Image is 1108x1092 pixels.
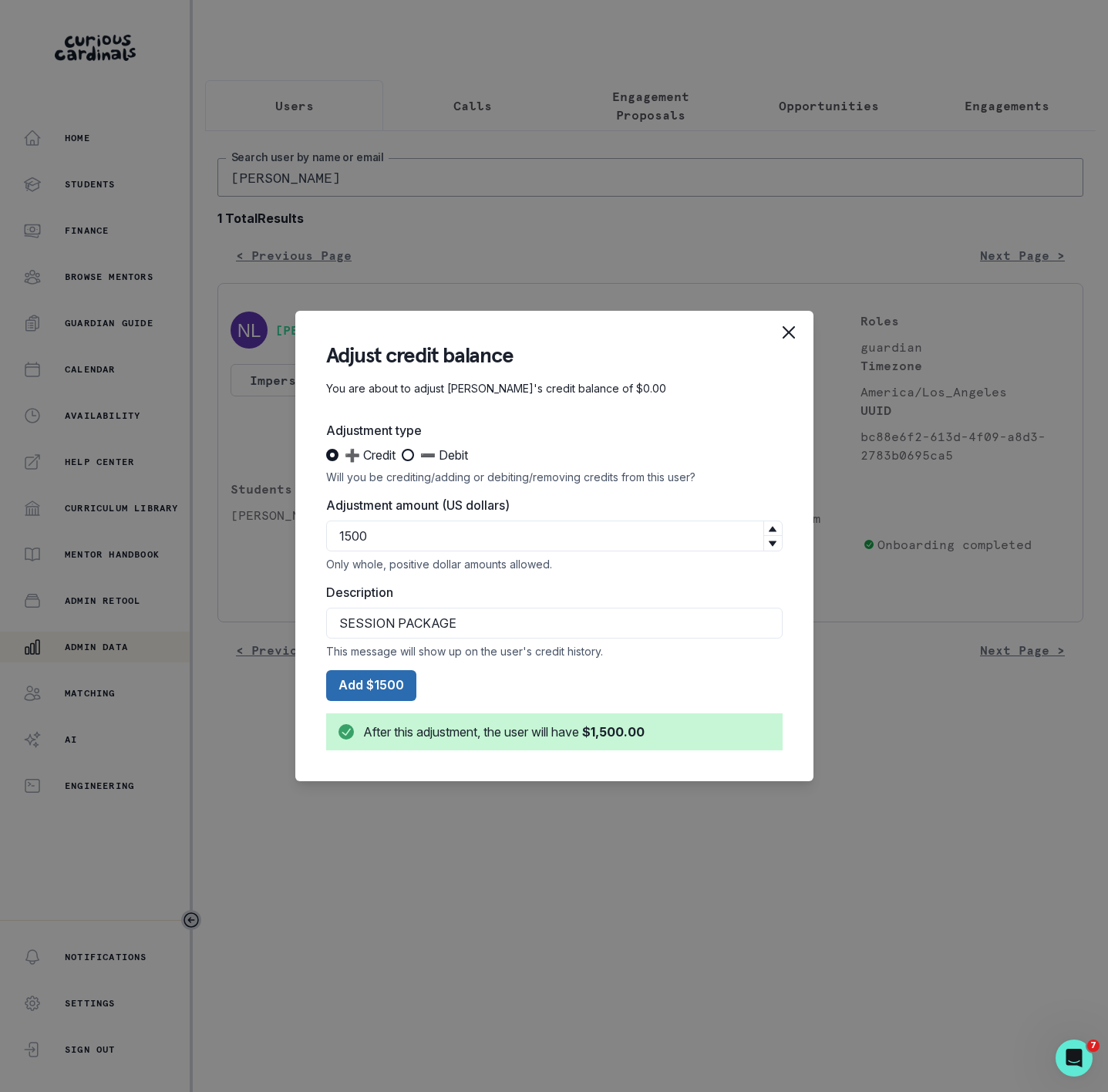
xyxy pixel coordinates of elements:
[345,446,396,464] span: ➕ Credit
[326,381,783,396] p: You are about to adjust [PERSON_NAME]'s credit balance of $0.00
[326,342,783,369] header: Adjust credit balance
[326,496,773,514] label: Adjustment amount (US dollars)
[326,670,416,701] button: Add $1500
[326,470,783,484] div: Will you be crediting/adding or debiting/removing credits from this user?
[326,645,783,658] div: This message will show up on the user's credit history.
[326,583,773,602] label: Description
[773,317,804,348] button: Close
[582,724,645,740] b: $1,500.00
[1056,1040,1093,1077] iframe: Intercom live chat
[363,723,645,741] div: After this adjustment, the user will have
[326,421,773,440] label: Adjustment type
[1087,1040,1100,1052] span: 7
[326,558,783,571] div: Only whole, positive dollar amounts allowed.
[420,446,468,464] span: ➖ Debit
